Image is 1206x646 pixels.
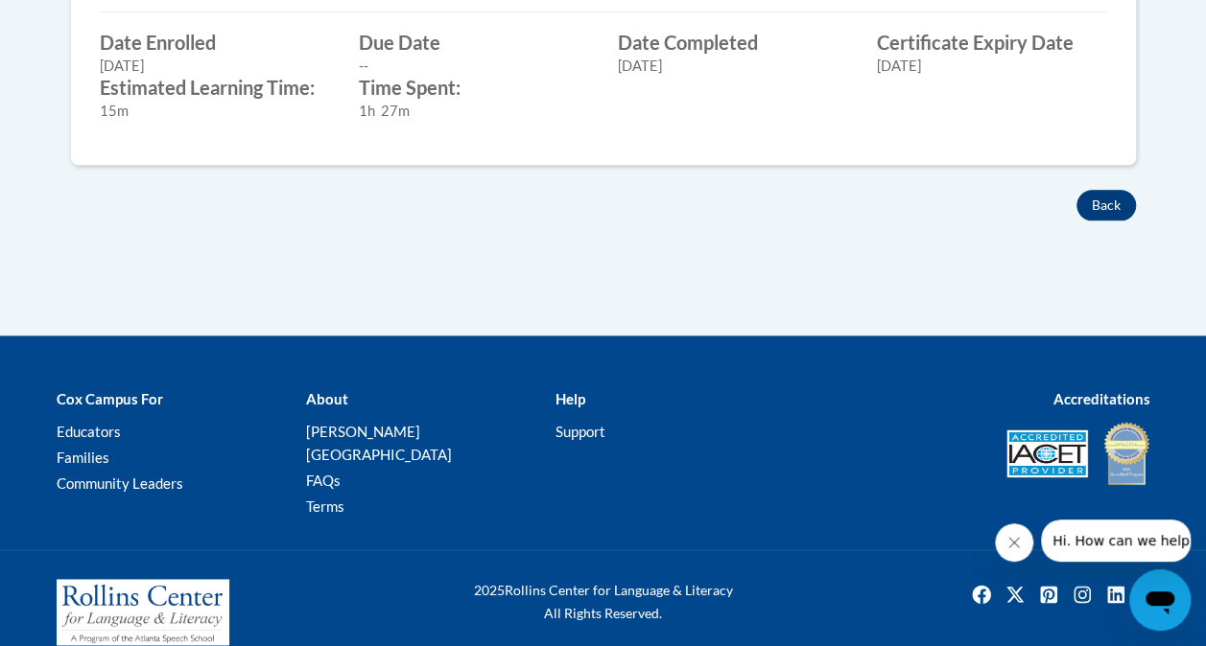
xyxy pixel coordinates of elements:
img: IDA® Accredited [1102,420,1150,487]
img: Pinterest icon [1033,579,1064,610]
div: [DATE] [100,56,330,77]
label: Certificate Expiry Date [877,32,1107,53]
div: [DATE] [877,56,1107,77]
img: LinkedIn icon [1100,579,1131,610]
b: Accreditations [1053,390,1150,407]
iframe: Message from company [1041,519,1191,562]
div: 1h 27m [359,101,589,122]
label: Due Date [359,32,589,53]
span: 2025 [474,582,505,598]
a: Terms [305,497,343,515]
label: Date Completed [618,32,848,53]
a: Linkedin [1100,579,1131,610]
span: Hi. How can we help? [12,13,155,29]
img: Twitter icon [1000,579,1030,610]
div: [DATE] [618,56,848,77]
img: Accredited IACET® Provider [1006,429,1088,477]
label: Date Enrolled [100,32,330,53]
div: -- [359,56,589,77]
a: Community Leaders [57,474,183,492]
a: Facebook [966,579,997,610]
a: Facebook Group [1134,579,1165,610]
img: Facebook group icon [1134,579,1165,610]
b: Help [555,390,584,407]
label: Estimated Learning Time: [100,77,330,98]
b: About [305,390,347,407]
label: Time Spent: [359,77,589,98]
a: Families [57,449,109,466]
img: Facebook icon [966,579,997,610]
a: Instagram [1067,579,1098,610]
div: Rollins Center for Language & Literacy All Rights Reserved. [416,579,791,625]
b: Cox Campus For [57,390,163,407]
a: [PERSON_NAME][GEOGRAPHIC_DATA] [305,423,451,463]
img: Instagram icon [1067,579,1098,610]
div: 15m [100,101,330,122]
button: Back [1076,190,1136,220]
a: Pinterest [1033,579,1064,610]
img: Rollins Center for Language & Literacy - A Program of the Atlanta Speech School [57,579,229,646]
iframe: Button to launch messaging window [1129,569,1191,631]
a: Twitter [1000,579,1030,610]
a: FAQs [305,472,340,489]
iframe: Close message [995,523,1033,562]
a: Support [555,423,604,440]
a: Educators [57,423,121,440]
